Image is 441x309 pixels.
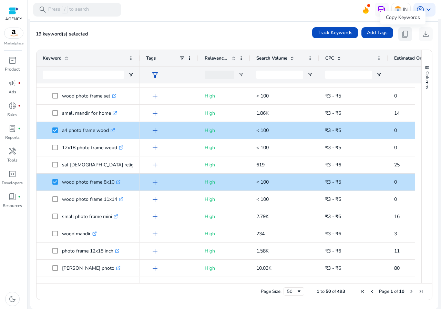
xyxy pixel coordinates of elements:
span: add [151,144,159,152]
span: Page [379,288,389,295]
p: High [205,244,244,258]
span: book_4 [8,193,17,201]
p: Press to search [48,6,89,13]
span: account_circle [416,6,424,14]
span: 0 [394,144,397,151]
div: Previous Page [369,289,375,294]
div: First Page [360,289,365,294]
span: 493 [337,288,345,295]
span: handyman [8,147,17,155]
span: ₹3 - ₹5 [325,144,341,151]
p: Resources [3,203,22,209]
p: wood photo frame 8x10 [62,175,121,189]
p: Ads [9,89,16,95]
span: 0 [394,196,397,203]
span: CPC [325,55,334,61]
button: Track Keywords [312,27,358,38]
p: wood mandir [62,227,97,241]
span: < 100 [256,144,269,151]
span: Columns [424,71,430,89]
p: Reports [5,134,20,141]
p: High [205,261,244,275]
span: add [151,178,159,186]
span: add [151,230,159,238]
button: Open Filter Menu [128,72,134,78]
span: 2.79K [256,213,269,220]
span: Estimated Orders/Month [394,55,435,61]
span: ₹3 - ₹6 [325,265,341,271]
p: High [205,106,244,120]
p: Developers [2,180,23,186]
p: High [205,89,244,103]
span: 0 [394,93,397,99]
span: Add Tags [367,29,388,36]
input: Search Volume Filter Input [256,71,303,79]
span: < 100 [256,196,269,203]
p: High [205,123,244,137]
span: 50 [326,288,331,295]
p: Marketplace [4,41,23,46]
span: 1 [390,288,393,295]
p: small photo frame mini [62,209,118,224]
span: campaign [8,79,17,87]
p: wood photo frame 11x14 [62,192,123,206]
span: inventory_2 [8,56,17,64]
span: 1.58K [256,248,269,254]
span: ₹3 - ₹5 [325,127,341,134]
span: add [151,264,159,272]
span: to [320,288,325,295]
input: Keyword Filter Input [43,71,124,79]
button: Open Filter Menu [238,72,244,78]
p: High [205,192,244,206]
span: add [151,247,159,255]
button: Open Filter Menu [376,72,382,78]
span: Track Keywords [318,29,352,36]
span: ₹3 - ₹6 [325,110,341,116]
span: search [39,6,47,14]
span: 0 [394,179,397,185]
span: donut_small [8,102,17,110]
span: add [151,213,159,221]
span: ₹3 - ₹6 [325,162,341,168]
div: Page Size: [261,288,281,295]
button: Open Filter Menu [307,72,313,78]
span: < 100 [256,179,269,185]
span: 1.86K [256,110,269,116]
p: small mandir for home [62,106,117,120]
p: 12x18 photo frame wood [62,141,123,155]
p: wood photo frame set [62,89,116,103]
span: code_blocks [8,170,17,178]
span: dark_mode [8,295,17,303]
span: 25 [394,162,400,168]
div: Last Page [418,289,424,294]
p: Sales [7,112,17,118]
span: ₹3 - ₹5 [325,196,341,203]
span: Search Volume [256,55,287,61]
input: CPC Filter Input [325,71,372,79]
span: ₹3 - ₹6 [325,213,341,220]
span: 10 [399,288,404,295]
span: < 100 [256,127,269,134]
span: add [151,195,159,204]
span: 16 [394,213,400,220]
span: download [422,30,430,38]
span: Relevance Score [205,55,229,61]
p: IN [403,3,408,16]
span: 3 [394,230,397,237]
p: saf [DEMOGRAPHIC_DATA] religious painting [62,158,167,172]
span: add [151,126,159,135]
span: 1 [317,288,319,295]
p: AGENCY [5,16,22,22]
span: 11 [394,248,400,254]
span: 0 [394,127,397,134]
span: 234 [256,230,265,237]
span: 19 keyword(s) selected [36,31,88,37]
span: add [151,92,159,100]
span: 14 [394,110,400,116]
span: of [394,288,398,295]
span: 80 [394,265,400,271]
span: Tags [146,55,156,61]
span: add [151,109,159,117]
div: Page Size [284,287,304,296]
span: / [62,6,68,13]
